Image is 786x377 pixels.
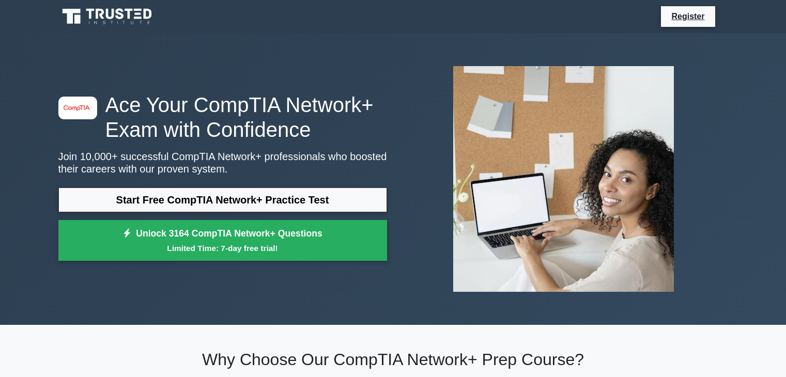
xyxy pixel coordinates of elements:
h2: Why Choose Our CompTIA Network+ Prep Course? [58,350,728,369]
p: Join 10,000+ successful CompTIA Network+ professionals who boosted their careers with our proven ... [58,150,387,175]
small: Limited Time: 7-day free trial! [71,242,374,254]
a: Start Free CompTIA Network+ Practice Test [58,187,387,212]
a: Register [665,10,711,23]
h1: Ace Your CompTIA Network+ Exam with Confidence [58,92,387,142]
a: Unlock 3164 CompTIA Network+ QuestionsLimited Time: 7-day free trial! [58,220,387,261]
